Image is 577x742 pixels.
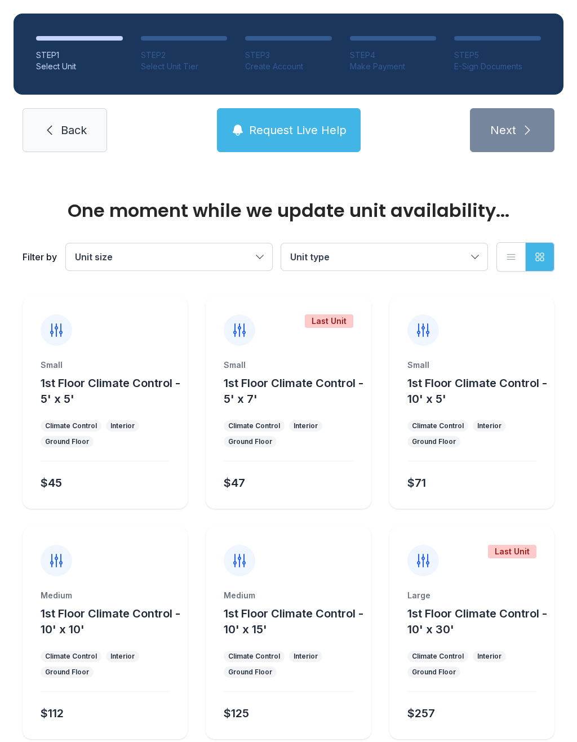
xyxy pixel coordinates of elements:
[224,375,366,407] button: 1st Floor Climate Control - 5' x 7'
[281,243,487,270] button: Unit type
[350,61,437,72] div: Make Payment
[224,475,245,491] div: $47
[41,475,62,491] div: $45
[407,375,550,407] button: 1st Floor Climate Control - 10' x 5'
[490,122,516,138] span: Next
[110,652,135,661] div: Interior
[66,243,272,270] button: Unit size
[228,421,280,430] div: Climate Control
[141,50,228,61] div: STEP 2
[477,652,501,661] div: Interior
[305,314,353,328] div: Last Unit
[249,122,347,138] span: Request Live Help
[224,590,353,601] div: Medium
[45,437,89,446] div: Ground Floor
[36,61,123,72] div: Select Unit
[41,606,183,637] button: 1st Floor Climate Control - 10' x 10'
[41,376,180,406] span: 1st Floor Climate Control - 5' x 5'
[45,668,89,677] div: Ground Floor
[407,606,550,637] button: 1st Floor Climate Control - 10' x 30'
[224,607,363,636] span: 1st Floor Climate Control - 10' x 15'
[350,50,437,61] div: STEP 4
[45,652,97,661] div: Climate Control
[23,202,554,220] div: One moment while we update unit availability...
[412,668,456,677] div: Ground Floor
[228,668,272,677] div: Ground Floor
[294,652,318,661] div: Interior
[407,607,547,636] span: 1st Floor Climate Control - 10' x 30'
[477,421,501,430] div: Interior
[75,251,113,263] span: Unit size
[41,359,170,371] div: Small
[110,421,135,430] div: Interior
[454,61,541,72] div: E-Sign Documents
[412,421,464,430] div: Climate Control
[141,61,228,72] div: Select Unit Tier
[407,359,536,371] div: Small
[245,50,332,61] div: STEP 3
[41,607,180,636] span: 1st Floor Climate Control - 10' x 10'
[41,705,64,721] div: $112
[23,250,57,264] div: Filter by
[412,652,464,661] div: Climate Control
[228,437,272,446] div: Ground Floor
[488,545,536,558] div: Last Unit
[290,251,330,263] span: Unit type
[61,122,87,138] span: Back
[407,705,435,721] div: $257
[454,50,541,61] div: STEP 5
[294,421,318,430] div: Interior
[224,705,249,721] div: $125
[228,652,280,661] div: Climate Control
[41,375,183,407] button: 1st Floor Climate Control - 5' x 5'
[407,590,536,601] div: Large
[224,376,363,406] span: 1st Floor Climate Control - 5' x 7'
[224,606,366,637] button: 1st Floor Climate Control - 10' x 15'
[224,359,353,371] div: Small
[36,50,123,61] div: STEP 1
[407,475,426,491] div: $71
[41,590,170,601] div: Medium
[45,421,97,430] div: Climate Control
[245,61,332,72] div: Create Account
[412,437,456,446] div: Ground Floor
[407,376,547,406] span: 1st Floor Climate Control - 10' x 5'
